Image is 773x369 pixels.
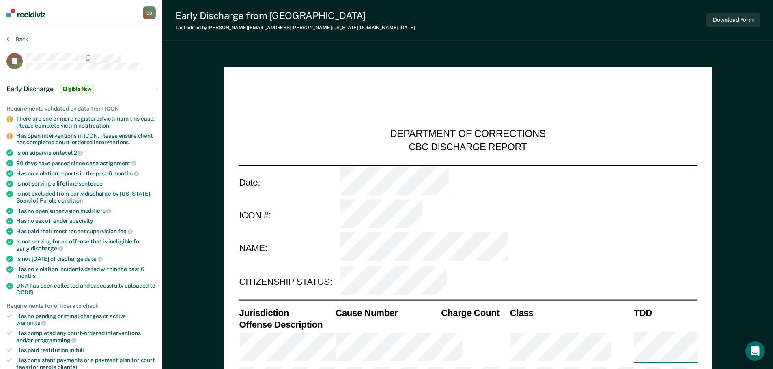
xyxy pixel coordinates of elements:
[16,289,33,296] span: CODIS
[16,190,156,204] div: Is not excluded from early discharge by [US_STATE] Board of Parole
[58,197,83,204] span: condition
[16,330,156,343] div: Has completed any court-ordered interventions and/or
[6,9,45,17] img: Recidiviz
[238,165,339,198] td: Date:
[390,128,546,141] div: DEPARTMENT OF CORRECTIONS
[16,320,46,326] span: warrants
[60,85,95,93] span: Eligible Now
[16,273,36,279] span: months
[6,85,54,93] span: Early Discharge
[6,105,156,112] div: Requirements validated by data from ICON
[69,218,93,224] span: specialty
[113,170,139,177] span: months
[16,255,156,262] div: Is not [DATE] of discharge
[175,25,415,30] div: Last edited by [PERSON_NAME][EMAIL_ADDRESS][PERSON_NAME][US_STATE][DOMAIN_NAME]
[706,13,760,27] button: Download Form
[16,160,156,167] div: 90 days have passed since case
[334,307,440,319] th: Cause Number
[143,6,156,19] button: DB
[238,232,339,265] td: NAME:
[16,228,156,235] div: Has paid their most recent supervision
[16,207,156,215] div: Has no open supervision
[143,6,156,19] div: D B
[16,132,156,146] div: Has open interventions in ICON. Please ensure client has completed court-ordered interventions.
[238,319,335,331] th: Offense Description
[16,170,156,177] div: Has no violation reports in the past 6
[118,228,133,235] span: fee
[16,115,156,129] div: There are one or more registered victims in this case. Please complete victim notification.
[31,245,63,252] span: discharge
[6,36,28,43] button: Back
[84,256,102,262] span: date
[509,307,633,319] th: Class
[16,149,156,156] div: Is on supervision level
[16,238,156,252] div: Is not serving for an offense that is ineligible for early
[633,307,697,319] th: TDD
[16,282,156,296] div: DNA has been collected and successfully uploaded to
[16,180,156,187] div: Is not serving a lifetime
[16,347,156,354] div: Has paid restitution in
[80,207,112,214] span: modifiers
[745,341,765,361] div: Open Intercom Messenger
[440,307,509,319] th: Charge Count
[400,25,415,30] span: [DATE]
[238,307,335,319] th: Jurisdiction
[75,347,84,353] span: full
[238,198,339,232] td: ICON #:
[409,141,527,153] div: CBC DISCHARGE REPORT
[34,337,76,343] span: programming
[78,180,103,187] span: sentence
[74,149,83,156] span: 2
[16,266,156,279] div: Has no violation incidents dated within the past 6
[16,218,156,224] div: Has no sex offender
[100,160,136,166] span: assignment
[175,10,415,21] div: Early Discharge from [GEOGRAPHIC_DATA]
[238,265,339,298] td: CITIZENSHIP STATUS:
[6,303,156,309] div: Requirements for officers to check
[16,313,156,326] div: Has no pending criminal charges or active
